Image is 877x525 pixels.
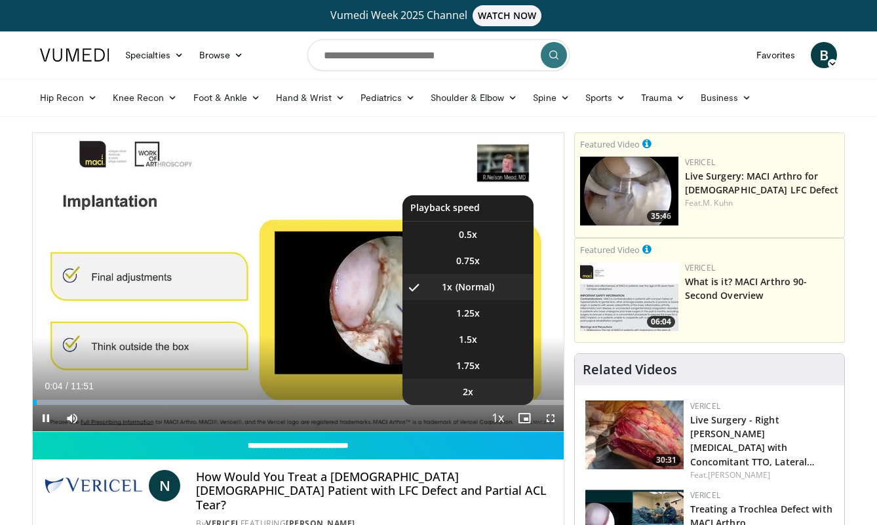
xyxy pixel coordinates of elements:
input: Search topics, interventions [307,39,570,71]
a: 06:04 [580,262,678,331]
a: Vericel [690,490,720,501]
a: 30:31 [585,400,684,469]
a: Shoulder & Elbow [423,85,525,111]
span: 35:46 [647,210,675,222]
button: Playback Rate [485,405,511,431]
button: Enable picture-in-picture mode [511,405,537,431]
span: 0.75x [456,254,480,267]
a: Vericel [690,400,720,412]
img: aa6cc8ed-3dbf-4b6a-8d82-4a06f68b6688.150x105_q85_crop-smart_upscale.jpg [580,262,678,331]
button: Fullscreen [537,405,564,431]
a: Specialties [117,42,191,68]
small: Featured Video [580,138,640,150]
h4: Related Videos [583,362,677,378]
a: N [149,470,180,501]
a: Sports [577,85,634,111]
button: Pause [33,405,59,431]
div: Feat. [690,469,834,481]
a: Hand & Wrist [268,85,353,111]
a: Live Surgery: MACI Arthro for [DEMOGRAPHIC_DATA] LFC Defect [685,170,839,196]
span: 1.5x [459,333,477,346]
div: Feat. [685,197,839,209]
span: 30:31 [652,454,680,466]
span: 1.75x [456,359,480,372]
video-js: Video Player [33,133,564,432]
span: 06:04 [647,316,675,328]
span: 2x [463,385,473,399]
a: Vumedi Week 2025 ChannelWATCH NOW [42,5,835,26]
a: Knee Recon [105,85,185,111]
a: Foot & Ankle [185,85,269,111]
a: M. Kuhn [703,197,733,208]
a: Live Surgery - Right [PERSON_NAME][MEDICAL_DATA] with Concomitant TTO, Lateral… [690,414,815,467]
img: VuMedi Logo [40,49,109,62]
a: Hip Recon [32,85,105,111]
a: 35:46 [580,157,678,225]
span: 11:51 [71,381,94,391]
a: What is it? MACI Arthro 90-Second Overview [685,275,808,301]
img: Vericel [43,470,144,501]
span: 1.25x [456,307,480,320]
small: Featured Video [580,244,640,256]
span: WATCH NOW [473,5,542,26]
a: Favorites [749,42,803,68]
img: f2822210-6046-4d88-9b48-ff7c77ada2d7.150x105_q85_crop-smart_upscale.jpg [585,400,684,469]
a: Trauma [633,85,693,111]
a: Spine [525,85,577,111]
a: Business [693,85,760,111]
span: 0.5x [459,228,477,241]
button: Mute [59,405,85,431]
div: Progress Bar [33,400,564,405]
a: B [811,42,837,68]
a: Browse [191,42,252,68]
span: 0:04 [45,381,62,391]
h4: How Would You Treat a [DEMOGRAPHIC_DATA] [DEMOGRAPHIC_DATA] Patient with LFC Defect and Partial A... [196,470,553,513]
a: [PERSON_NAME] [708,469,770,480]
a: Pediatrics [353,85,423,111]
span: 1x [442,281,452,294]
span: / [66,381,68,391]
img: eb023345-1e2d-4374-a840-ddbc99f8c97c.150x105_q85_crop-smart_upscale.jpg [580,157,678,225]
a: Vericel [685,157,715,168]
a: Vericel [685,262,715,273]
